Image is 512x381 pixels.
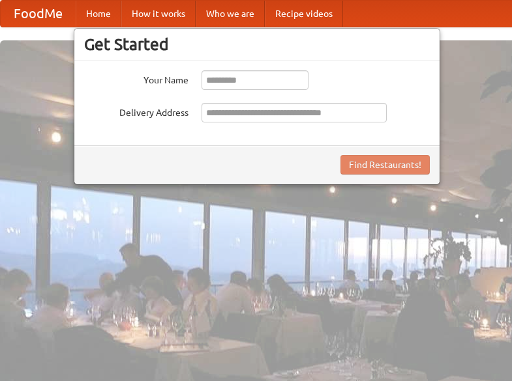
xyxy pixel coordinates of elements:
[196,1,265,27] a: Who we are
[76,1,121,27] a: Home
[84,70,188,87] label: Your Name
[84,35,430,54] h3: Get Started
[265,1,343,27] a: Recipe videos
[121,1,196,27] a: How it works
[340,155,430,175] button: Find Restaurants!
[84,103,188,119] label: Delivery Address
[1,1,76,27] a: FoodMe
